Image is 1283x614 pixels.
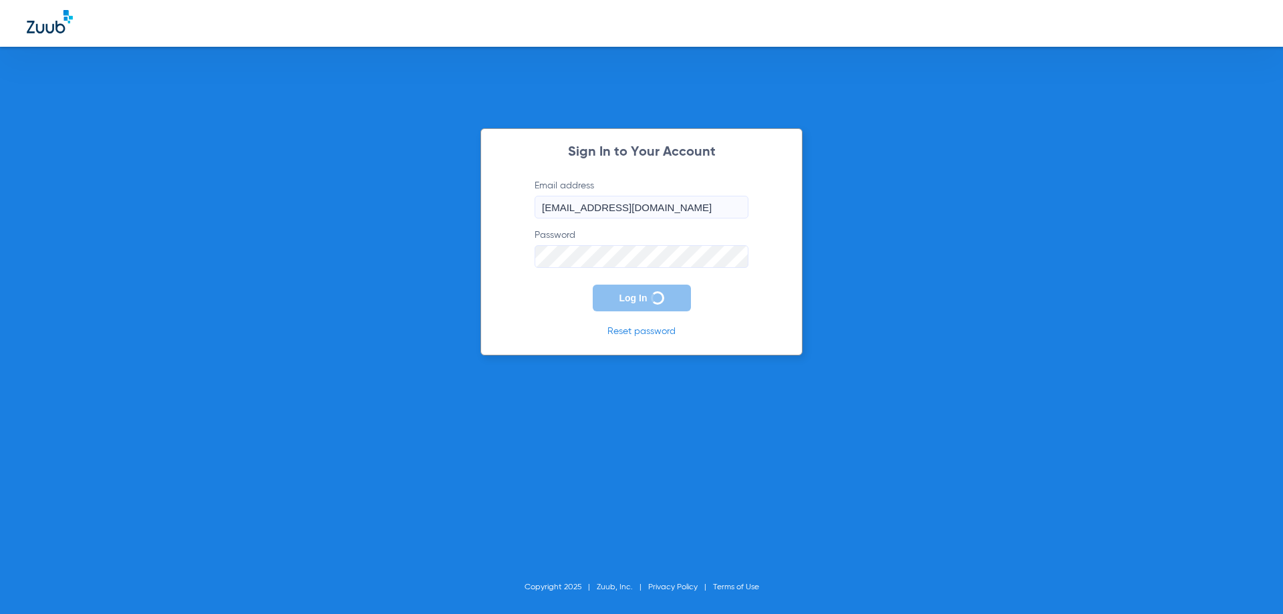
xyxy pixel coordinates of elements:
[27,10,73,33] img: Zuub Logo
[535,245,748,268] input: Password
[597,581,648,594] li: Zuub, Inc.
[535,196,748,218] input: Email address
[535,179,748,218] label: Email address
[619,293,648,303] span: Log In
[607,327,676,336] a: Reset password
[1216,550,1283,614] iframe: Chat Widget
[648,583,698,591] a: Privacy Policy
[593,285,691,311] button: Log In
[713,583,759,591] a: Terms of Use
[525,581,597,594] li: Copyright 2025
[535,228,748,268] label: Password
[515,146,768,159] h2: Sign In to Your Account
